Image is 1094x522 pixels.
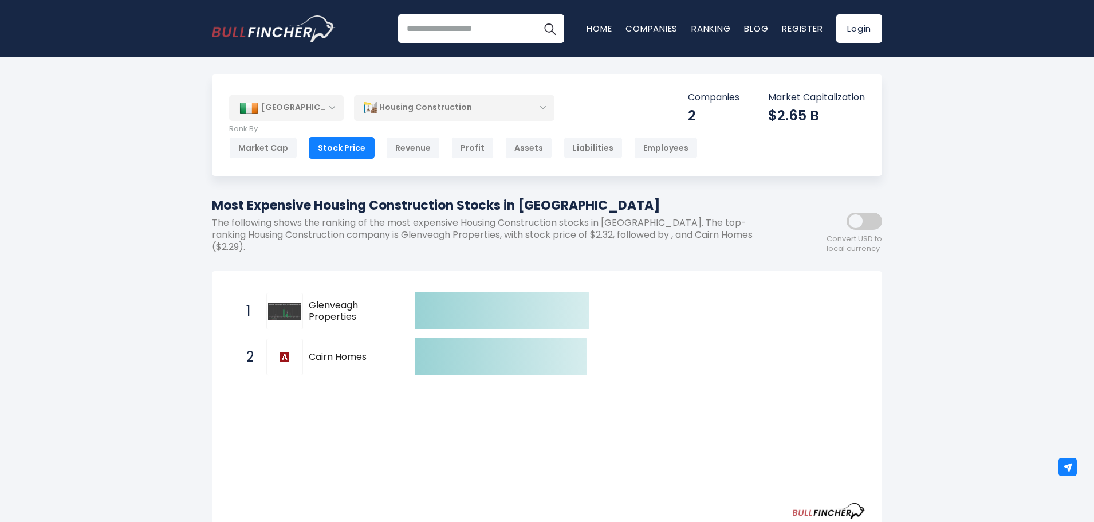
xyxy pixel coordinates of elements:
div: 2 [688,107,739,124]
span: 2 [241,347,252,367]
div: $2.65 B [768,107,865,124]
a: Companies [625,22,678,34]
span: Convert USD to local currency [827,234,882,254]
span: Cairn Homes [309,351,395,363]
span: 1 [241,301,252,321]
button: Search [536,14,564,43]
div: Stock Price [309,137,375,159]
div: Housing Construction [354,95,554,121]
img: Cairn Homes [280,352,289,362]
p: Companies [688,92,739,104]
a: Register [782,22,823,34]
a: Login [836,14,882,43]
a: Home [587,22,612,34]
h1: Most Expensive Housing Construction Stocks in [GEOGRAPHIC_DATA] [212,196,779,215]
div: Market Cap [229,137,297,159]
img: Bullfincher logo [212,15,336,42]
div: Employees [634,137,698,159]
div: Profit [451,137,494,159]
a: Ranking [691,22,730,34]
a: Go to homepage [212,15,335,42]
p: The following shows the ranking of the most expensive Housing Construction stocks in [GEOGRAPHIC_... [212,217,779,253]
img: Glenveagh Properties [268,303,301,320]
div: [GEOGRAPHIC_DATA] [229,95,344,120]
div: Assets [505,137,552,159]
div: Liabilities [564,137,623,159]
p: Rank By [229,124,698,134]
div: Revenue [386,137,440,159]
a: Blog [744,22,768,34]
span: Glenveagh Properties [309,300,395,324]
p: Market Capitalization [768,92,865,104]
